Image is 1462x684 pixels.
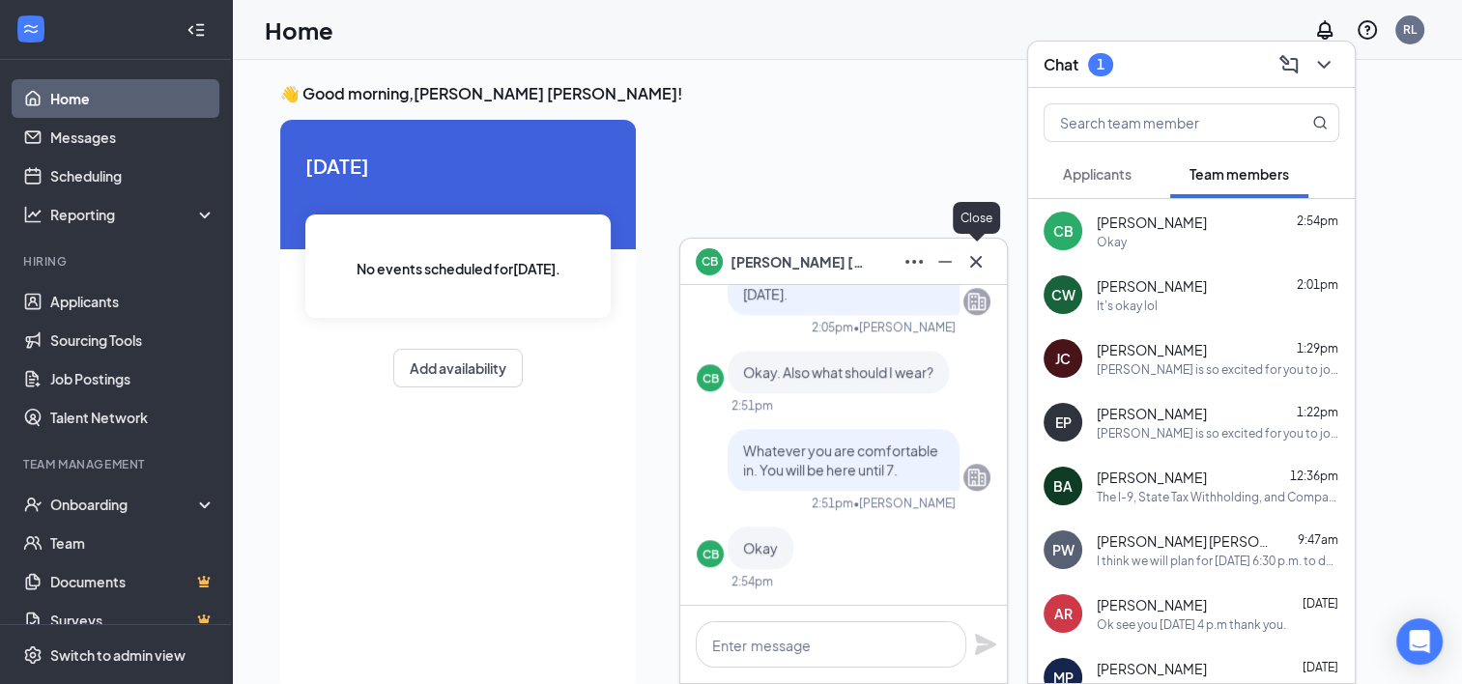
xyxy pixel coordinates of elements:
[1403,21,1417,38] div: RL
[731,251,866,272] span: [PERSON_NAME] [PERSON_NAME]
[50,562,215,601] a: DocumentsCrown
[1097,361,1339,378] div: [PERSON_NAME] is so excited for you to join our team! Do you know anyone else who might be intere...
[974,633,997,656] svg: Plane
[965,290,989,313] svg: Company
[743,363,933,381] span: Okay. Also what should I wear?
[1097,659,1207,678] span: [PERSON_NAME]
[1297,214,1338,228] span: 2:54pm
[23,645,43,665] svg: Settings
[50,398,215,437] a: Talent Network
[23,205,43,224] svg: Analysis
[1097,340,1207,359] span: [PERSON_NAME]
[965,466,989,489] svg: Company
[1063,165,1132,183] span: Applicants
[953,202,1000,234] div: Close
[1312,115,1328,130] svg: MagnifyingGlass
[1097,213,1207,232] span: [PERSON_NAME]
[23,253,212,270] div: Hiring
[1051,285,1075,304] div: CW
[1055,349,1071,368] div: JC
[1277,53,1301,76] svg: ComposeMessage
[23,495,43,514] svg: UserCheck
[1297,405,1338,419] span: 1:22pm
[812,495,853,511] div: 2:51pm
[743,442,938,478] span: Whatever you are comfortable in. You will be here until 7.
[280,83,1414,104] h3: 👋 Good morning, [PERSON_NAME] [PERSON_NAME] !
[1097,425,1339,442] div: [PERSON_NAME] is so excited for you to join our team! Do you know anyone else who might be intere...
[23,456,212,472] div: Team Management
[186,20,206,40] svg: Collapse
[50,118,215,157] a: Messages
[50,601,215,640] a: SurveysCrown
[305,151,611,181] span: [DATE]
[1356,18,1379,42] svg: QuestionInfo
[1055,413,1072,432] div: EP
[1097,595,1207,614] span: [PERSON_NAME]
[50,359,215,398] a: Job Postings
[1053,221,1074,241] div: CB
[1052,540,1075,559] div: PW
[1045,104,1274,141] input: Search team member
[1313,18,1336,42] svg: Notifications
[21,19,41,39] svg: WorkstreamLogo
[743,539,778,556] span: Okay
[731,573,773,589] div: 2:54pm
[1297,277,1338,292] span: 2:01pm
[50,645,186,665] div: Switch to admin view
[50,157,215,195] a: Scheduling
[50,79,215,118] a: Home
[960,246,991,277] button: Cross
[853,319,956,335] span: • [PERSON_NAME]
[853,495,956,511] span: • [PERSON_NAME]
[50,321,215,359] a: Sourcing Tools
[393,349,523,387] button: Add availability
[702,546,719,562] div: CB
[903,250,926,273] svg: Ellipses
[1097,468,1207,487] span: [PERSON_NAME]
[1097,489,1339,505] div: The I-9, State Tax Withholding, and Company Documents still need completed
[1097,404,1207,423] span: [PERSON_NAME]
[265,14,333,46] h1: Home
[1312,53,1335,76] svg: ChevronDown
[899,246,930,277] button: Ellipses
[1097,234,1127,250] div: Okay
[930,246,960,277] button: Minimize
[1097,298,1158,314] div: It's okay lol
[50,495,199,514] div: Onboarding
[1298,532,1338,547] span: 9:47am
[1297,341,1338,356] span: 1:29pm
[933,250,957,273] svg: Minimize
[1097,531,1271,551] span: [PERSON_NAME] [PERSON_NAME]
[1097,553,1339,569] div: I think we will plan for [DATE] 6:30 p.m. to do it. Please bring two forms of I.D. Such as a soci...
[1274,49,1304,80] button: ComposeMessage
[357,258,560,279] span: No events scheduled for [DATE] .
[50,524,215,562] a: Team
[1190,165,1289,183] span: Team members
[1303,596,1338,611] span: [DATE]
[1097,616,1286,633] div: Ok see you [DATE] 4 p.m thank you.
[50,282,215,321] a: Applicants
[1396,618,1443,665] div: Open Intercom Messenger
[812,319,853,335] div: 2:05pm
[1044,54,1078,75] h3: Chat
[1303,660,1338,674] span: [DATE]
[1097,56,1104,72] div: 1
[1053,476,1073,496] div: BA
[50,205,216,224] div: Reporting
[964,250,988,273] svg: Cross
[702,370,719,386] div: CB
[1308,49,1339,80] button: ChevronDown
[1097,276,1207,296] span: [PERSON_NAME]
[1290,469,1338,483] span: 12:36pm
[1054,604,1073,623] div: AR
[731,397,773,413] div: 2:51pm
